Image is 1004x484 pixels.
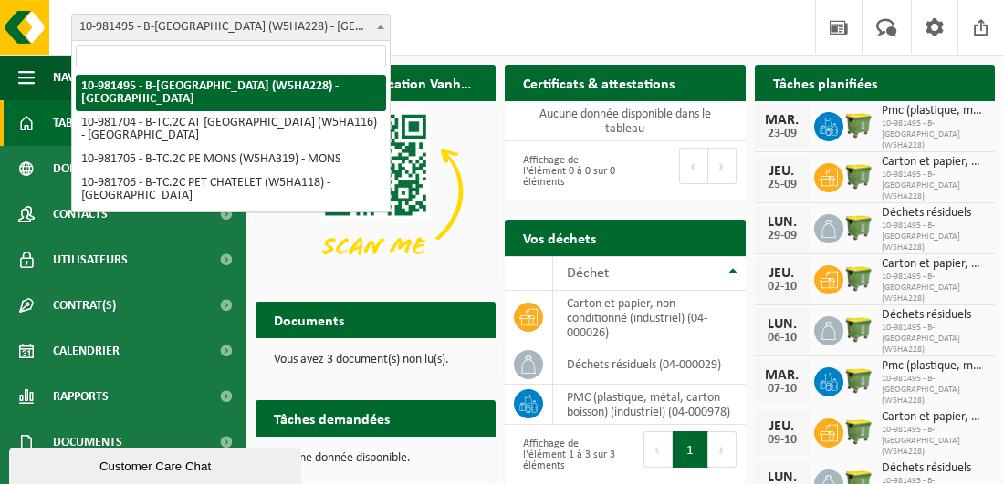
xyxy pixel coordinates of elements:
[514,146,616,197] div: Affichage de l'élément 0 à 0 sur 0 éléments
[514,429,616,480] div: Affichage de l'élément 1 à 3 sur 3 éléments
[53,191,108,237] span: Contacts
[53,419,122,465] span: Documents
[553,291,745,345] td: carton et papier, non-conditionné (industriel) (04-000026)
[882,257,986,272] span: Carton et papier, non-conditionné (industriel)
[505,65,693,100] h2: Certificats & attestations
[764,281,800,293] div: 02-10
[9,444,305,484] iframe: chat widget
[72,15,390,40] span: 10-981495 - B-ST GARE MARCHIENNE AU PONT (W5HA228) - MARCHIENNE-AU-PONT
[882,461,986,476] span: Déchets résiduels
[882,308,986,323] span: Déchets résiduels
[764,266,800,281] div: JEU.
[673,431,708,468] button: 1
[764,128,800,140] div: 23-09
[764,164,800,179] div: JEU.
[882,359,986,374] span: Pmc (plastique, métal, carton boisson) (industriel)
[882,206,986,221] span: Déchets résiduels
[764,332,800,345] div: 06-10
[679,148,708,184] button: Previous
[764,179,800,191] div: 25-09
[764,230,800,242] div: 29-09
[882,155,986,170] span: Carton et papier, non-conditionné (industriel)
[708,431,737,468] button: Next
[708,148,737,184] button: Next
[755,65,895,100] h2: Tâches planifiées
[764,383,800,396] div: 07-10
[882,221,986,253] span: 10-981495 - B-[GEOGRAPHIC_DATA] (W5HA228)
[53,237,128,283] span: Utilisateurs
[505,101,745,141] td: Aucune donnée disponible dans le tableau
[882,425,986,458] span: 10-981495 - B-[GEOGRAPHIC_DATA] (W5HA228)
[256,400,408,436] h2: Tâches demandées
[764,317,800,332] div: LUN.
[882,272,986,304] span: 10-981495 - B-[GEOGRAPHIC_DATA] (W5HA228)
[764,113,800,128] div: MAR.
[882,118,986,151] span: 10-981495 - B-[GEOGRAPHIC_DATA] (W5HA228)
[567,266,609,281] span: Déchet
[843,211,874,242] img: WB-1100-HPE-GN-51
[553,345,745,385] td: déchets résiduels (04-000029)
[256,302,362,337] h2: Documents
[53,374,109,419] span: Rapports
[53,283,116,328] span: Contrat(s)
[553,385,745,425] td: PMC (plastique, métal, carton boisson) (industriel) (04-000978)
[843,109,874,140] img: WB-1100-HPE-GN-51
[764,368,800,383] div: MAR.
[882,374,986,407] span: 10-981495 - B-[GEOGRAPHIC_DATA] (W5HA228)
[643,431,673,468] button: Previous
[882,104,986,118] span: Pmc (plastique, métal, carton boisson) (industriel)
[274,452,477,465] p: Aucune donnée disponible.
[882,410,986,425] span: Carton et papier, non-conditionné (industriel)
[53,328,120,374] span: Calendrier
[71,14,391,41] span: 10-981495 - B-ST GARE MARCHIENNE AU PONT (W5HA228) - MARCHIENNE-AU-PONT
[505,220,614,255] h2: Vos déchets
[76,75,386,111] li: 10-981495 - B-[GEOGRAPHIC_DATA] (W5HA228) - [GEOGRAPHIC_DATA]
[882,323,986,355] span: 10-981495 - B-[GEOGRAPHIC_DATA] (W5HA228)
[53,100,152,146] span: Tableau de bord
[843,365,874,396] img: WB-1100-HPE-GN-51
[76,111,386,148] li: 10-981704 - B-TC.2C AT [GEOGRAPHIC_DATA] (W5HA116) - [GEOGRAPHIC_DATA]
[53,55,120,100] span: Navigation
[764,215,800,230] div: LUN.
[764,434,800,447] div: 09-10
[76,171,386,208] li: 10-981706 - B-TC.2C PET CHATELET (W5HA118) - [GEOGRAPHIC_DATA]
[764,419,800,434] div: JEU.
[882,170,986,202] span: 10-981495 - B-[GEOGRAPHIC_DATA] (W5HA228)
[76,148,386,171] li: 10-981705 - B-TC.2C PE MONS (W5HA319) - MONS
[843,160,874,191] img: WB-1100-HPE-GN-51
[53,146,193,191] span: Données de l'entrepr...
[843,263,874,293] img: WB-1100-HPE-GN-51
[274,354,477,366] p: Vous avez 3 document(s) non lu(s).
[843,416,874,447] img: WB-1100-HPE-GN-51
[843,314,874,345] img: WB-1100-HPE-GN-51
